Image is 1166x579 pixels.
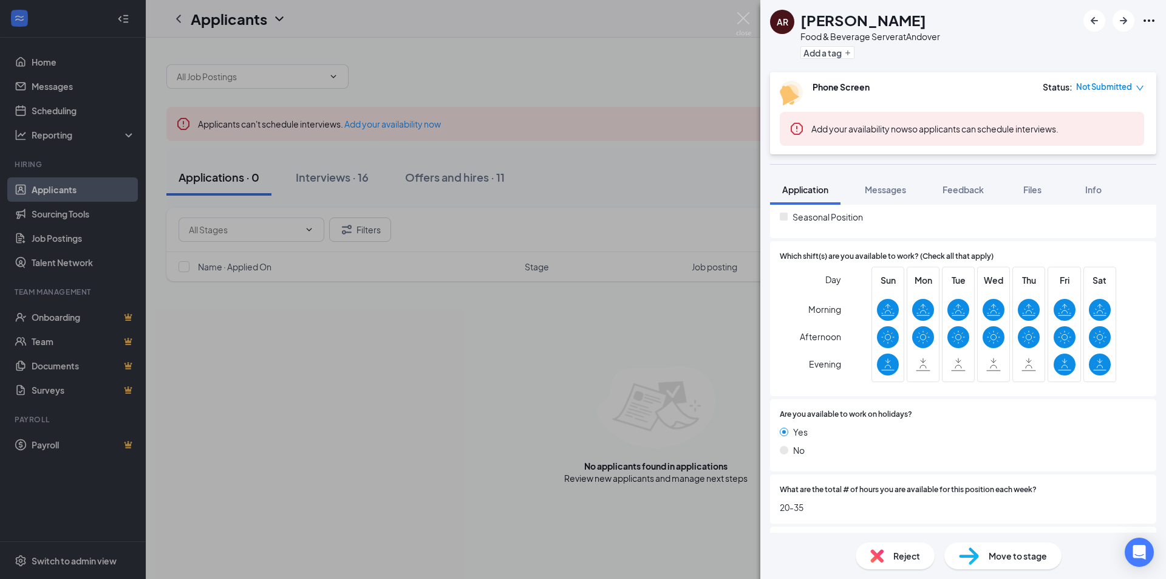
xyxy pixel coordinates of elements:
[1142,13,1156,28] svg: Ellipses
[865,184,906,195] span: Messages
[1113,10,1134,32] button: ArrowRight
[780,409,912,420] span: Are you available to work on holidays?
[1087,13,1102,28] svg: ArrowLeftNew
[811,123,908,135] button: Add your availability now
[1089,273,1111,287] span: Sat
[793,425,808,439] span: Yes
[1116,13,1131,28] svg: ArrowRight
[789,122,804,136] svg: Error
[877,273,899,287] span: Sun
[983,273,1004,287] span: Wed
[809,353,841,375] span: Evening
[825,273,841,286] span: Day
[1023,184,1042,195] span: Files
[782,184,828,195] span: Application
[912,273,934,287] span: Mon
[780,501,1147,514] span: 20-35
[793,444,805,457] span: No
[793,210,863,224] span: Seasonal Position
[813,81,870,92] b: Phone Screen
[811,123,1059,134] span: so applicants can schedule interviews.
[808,298,841,320] span: Morning
[1136,84,1144,92] span: down
[989,549,1047,563] span: Move to stage
[777,16,788,28] div: AR
[893,549,920,563] span: Reject
[1085,184,1102,195] span: Info
[800,46,854,59] button: PlusAdd a tag
[1083,10,1105,32] button: ArrowLeftNew
[780,484,1037,496] span: What are the total # of hours you are available for this position each week?
[1043,81,1072,93] div: Status :
[1018,273,1040,287] span: Thu
[780,251,994,262] span: Which shift(s) are you available to work? (Check all that apply)
[800,10,926,30] h1: [PERSON_NAME]
[800,30,940,43] div: Food & Beverage Server at Andover
[800,326,841,348] span: Afternoon
[1054,273,1076,287] span: Fri
[1125,538,1154,567] div: Open Intercom Messenger
[844,49,851,57] svg: Plus
[947,273,969,287] span: Tue
[943,184,984,195] span: Feedback
[1076,81,1132,93] span: Not Submitted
